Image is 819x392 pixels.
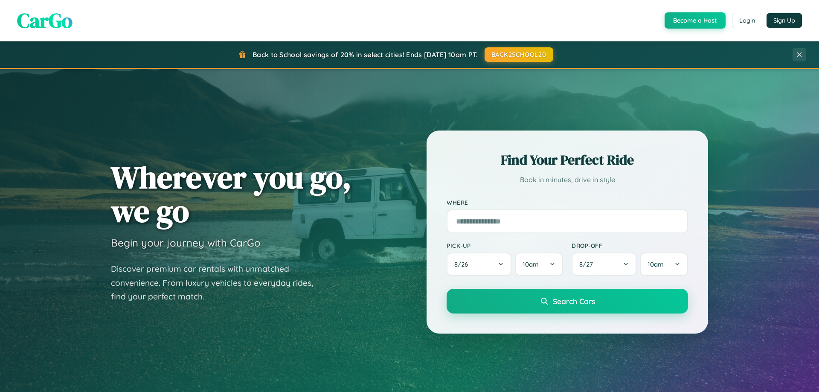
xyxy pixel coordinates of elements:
p: Discover premium car rentals with unmatched convenience. From luxury vehicles to everyday rides, ... [111,262,324,304]
span: 8 / 27 [579,260,597,268]
button: 8/27 [572,253,636,276]
button: 8/26 [447,253,511,276]
button: 10am [515,253,563,276]
button: Become a Host [665,12,726,29]
span: Back to School savings of 20% in select cities! Ends [DATE] 10am PT. [253,50,478,59]
h2: Find Your Perfect Ride [447,151,688,169]
label: Drop-off [572,242,688,249]
p: Book in minutes, drive in style [447,174,688,186]
button: BACK2SCHOOL20 [485,47,553,62]
span: 10am [648,260,664,268]
button: Login [732,13,762,28]
span: 8 / 26 [454,260,472,268]
span: CarGo [17,6,73,35]
button: Sign Up [767,13,802,28]
button: Search Cars [447,289,688,314]
label: Pick-up [447,242,563,249]
h1: Wherever you go, we go [111,160,351,228]
h3: Begin your journey with CarGo [111,236,261,249]
span: Search Cars [553,296,595,306]
button: 10am [640,253,688,276]
label: Where [447,199,688,206]
span: 10am [523,260,539,268]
